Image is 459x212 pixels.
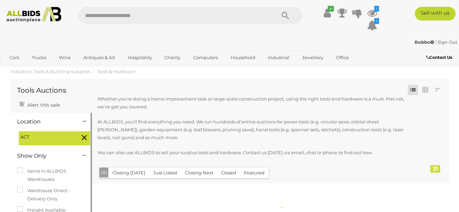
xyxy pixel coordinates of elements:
[97,95,410,111] p: Whether you're doing a home improvement task or large-scale construction project, using the right...
[328,6,334,12] i: ✔
[123,52,157,63] a: Hospitality
[149,168,181,178] button: Just Listed
[5,63,28,75] a: Sports
[17,99,62,109] a: Alert this sale
[26,102,60,108] span: Alert this sale
[160,52,185,63] a: Charity
[17,87,85,94] h1: Tools Auctions
[17,153,72,159] h4: Show Only
[367,7,377,19] a: 1
[217,168,240,178] button: Closed
[189,52,222,63] a: Computers
[17,187,85,203] label: Warehouse Direct - Delivery Only
[415,7,456,21] a: Sell with us
[367,19,377,31] a: 1
[374,18,379,24] i: 1
[374,6,379,12] i: 1
[226,52,260,63] a: Household
[415,39,434,45] strong: Robbo
[322,7,332,19] a: ✔
[435,39,436,45] span: |
[108,168,149,178] button: Closing [DATE]
[332,52,353,63] a: Office
[430,165,440,173] div: 31
[415,39,435,45] a: Robbo
[3,7,65,22] img: Allbids.com.au
[268,7,302,24] button: Search
[10,69,90,74] a: Industrial, Tools & Building Supplies
[298,52,328,63] a: Jewellery
[27,52,51,63] a: Trucks
[97,118,410,142] p: At ALLBIDS, you'll find everything you need. We run hundreds of online auctions for power tools (...
[264,52,294,63] a: Industrial
[97,69,135,74] a: Tools & Hardware
[21,133,72,141] span: ACT
[32,63,89,75] a: [GEOGRAPHIC_DATA]
[426,55,452,60] b: Contact Us
[17,119,72,125] h4: Location
[181,168,217,178] button: Closing Next
[97,149,410,157] p: You can also use ALLBIDS to sell your surplus tools and hardware. Contact us [DATE] via email, ch...
[5,52,24,63] a: Cars
[99,168,109,177] button: All
[240,168,269,178] button: Featured
[426,54,454,61] a: Contact Us
[17,167,85,183] label: Items in ALLBIDS Warehouses
[54,52,75,63] a: Wine
[79,52,120,63] a: Antiques & Art
[437,39,457,45] a: Sign Out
